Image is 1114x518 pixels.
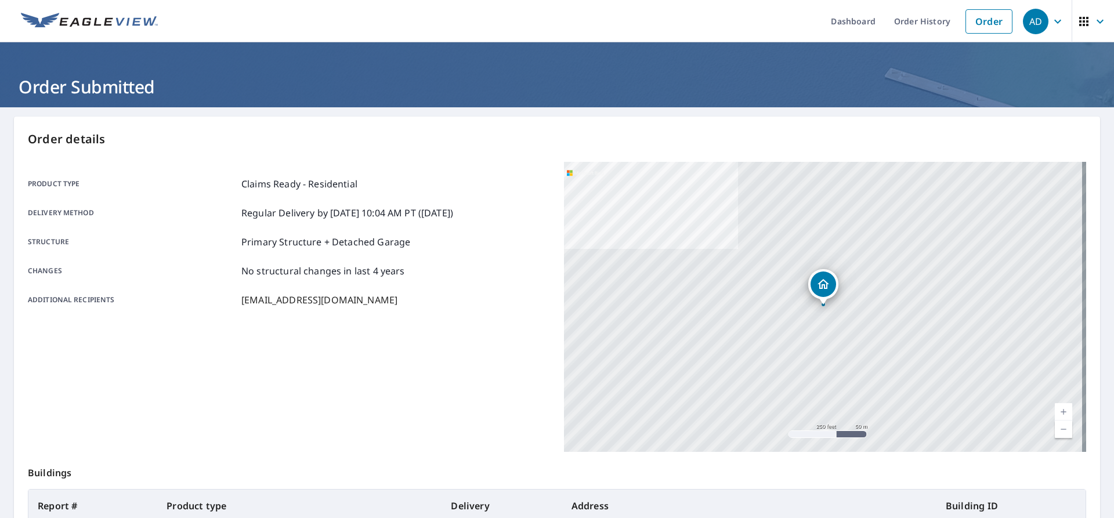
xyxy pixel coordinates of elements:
[241,177,357,191] p: Claims Ready - Residential
[1055,403,1072,421] a: Current Level 17, Zoom In
[21,13,158,30] img: EV Logo
[1023,9,1048,34] div: AD
[808,269,838,305] div: Dropped pin, building 1, Residential property, 15631 Dusk Light Ter Moseley, VA 23120
[241,235,410,249] p: Primary Structure + Detached Garage
[28,235,237,249] p: Structure
[241,264,405,278] p: No structural changes in last 4 years
[965,9,1012,34] a: Order
[14,75,1100,99] h1: Order Submitted
[28,452,1086,489] p: Buildings
[28,264,237,278] p: Changes
[28,206,237,220] p: Delivery method
[28,131,1086,148] p: Order details
[28,293,237,307] p: Additional recipients
[241,206,453,220] p: Regular Delivery by [DATE] 10:04 AM PT ([DATE])
[241,293,397,307] p: [EMAIL_ADDRESS][DOMAIN_NAME]
[28,177,237,191] p: Product type
[1055,421,1072,438] a: Current Level 17, Zoom Out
